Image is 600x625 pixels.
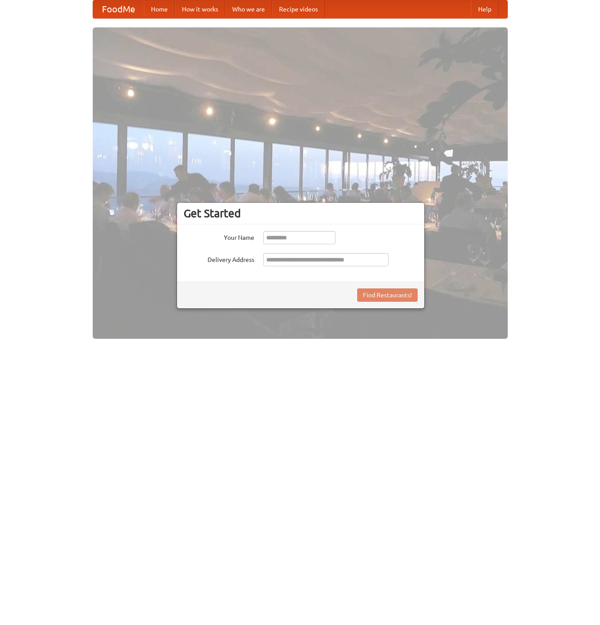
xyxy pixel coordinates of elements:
[225,0,272,18] a: Who we are
[272,0,325,18] a: Recipe videos
[175,0,225,18] a: How it works
[93,0,144,18] a: FoodMe
[144,0,175,18] a: Home
[357,288,418,302] button: Find Restaurants!
[184,253,254,264] label: Delivery Address
[471,0,498,18] a: Help
[184,207,418,220] h3: Get Started
[184,231,254,242] label: Your Name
